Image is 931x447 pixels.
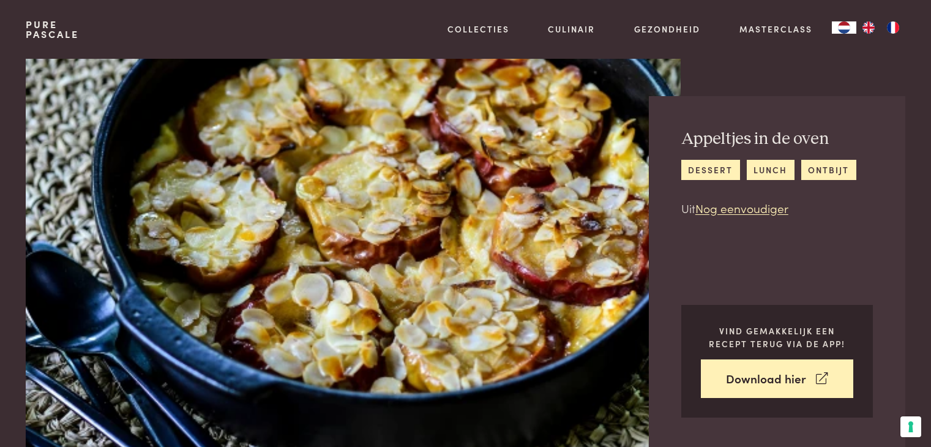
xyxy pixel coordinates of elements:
[747,160,795,180] a: lunch
[701,325,853,350] p: Vind gemakkelijk een recept terug via de app!
[548,23,595,36] a: Culinair
[634,23,700,36] a: Gezondheid
[856,21,905,34] ul: Language list
[739,23,812,36] a: Masterclass
[900,416,921,437] button: Uw voorkeuren voor toestemming voor trackingtechnologieën
[856,21,881,34] a: EN
[681,200,856,217] p: Uit
[832,21,856,34] a: NL
[695,200,788,216] a: Nog eenvoudiger
[701,359,853,398] a: Download hier
[832,21,856,34] div: Language
[801,160,856,180] a: ontbijt
[26,20,79,39] a: PurePascale
[447,23,509,36] a: Collecties
[681,129,856,150] h2: Appeltjes in de oven
[681,160,740,180] a: dessert
[881,21,905,34] a: FR
[832,21,905,34] aside: Language selected: Nederlands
